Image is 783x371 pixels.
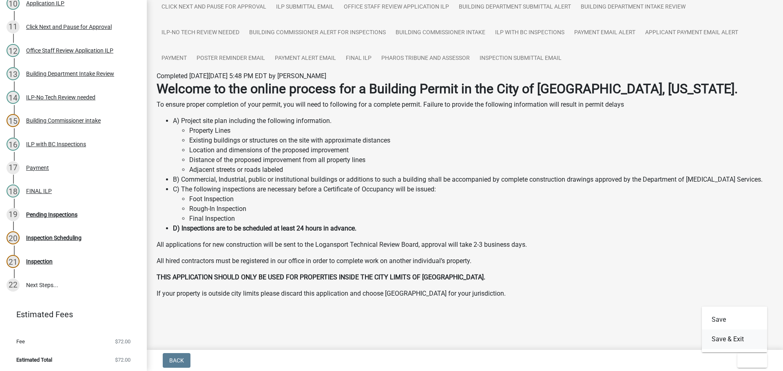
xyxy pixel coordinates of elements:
div: 18 [7,184,20,198]
div: Inspection [26,259,53,264]
p: All applications for new construction will be sent to the Logansport Technical Review Board, appr... [157,240,773,250]
div: 13 [7,67,20,80]
p: If your property is outside city limits please discard this application and choose [GEOGRAPHIC_DA... [157,289,773,299]
li: Final Inspection [189,214,773,224]
p: To ensure proper completion of your permit, you will need to following for a complete permit. Fai... [157,100,773,110]
a: ILP with BC Inspections [490,20,569,46]
div: 14 [7,91,20,104]
button: Exit [737,353,767,368]
button: Back [163,353,190,368]
div: Application ILP [26,0,64,6]
div: 22 [7,279,20,292]
div: 19 [7,208,20,221]
li: B) Commercial, Industrial, public or institutional buildings or additions to such a building shal... [173,175,773,184]
span: $72.00 [115,339,130,344]
li: A) Project site plan including the following information. [173,116,773,175]
strong: D) Inspections are to be scheduled at least 24 hours in advance. [173,224,356,232]
a: Estimated Fees [7,306,134,323]
li: Location and dimensions of the proposed improvement [189,145,773,155]
a: Applicant Payment email alert [640,20,743,46]
li: Adjacent streets or roads labeled [189,165,773,175]
a: Poster Reminder email [192,46,270,72]
div: Inspection Scheduling [26,235,82,241]
div: Exit [702,307,767,352]
span: Back [169,357,184,364]
button: Save & Exit [702,329,767,349]
button: Save [702,310,767,329]
div: ILP with BC Inspections [26,141,86,147]
div: FINAL ILP [26,188,52,194]
div: Building Commissioner intake [26,118,101,123]
div: Payment [26,165,49,171]
a: Payment Alert Email [270,46,341,72]
li: Distance of the proposed improvement from all property lines [189,155,773,165]
li: C) The following inspections are necessary before a Certificate of Occupancy will be issued: [173,184,773,224]
a: Building Commissioner intake [391,20,490,46]
div: ILP-No Tech Review needed [26,94,95,100]
span: Estimated Total [16,357,52,362]
a: Building Commissioner Alert for inspections [244,20,391,46]
a: Payment [157,46,192,72]
div: 11 [7,20,20,33]
div: 21 [7,255,20,268]
a: Payment email alert [569,20,640,46]
a: FINAL ILP [341,46,376,72]
div: Office Staff Review Application ILP [26,48,113,53]
li: Foot Inspection [189,194,773,204]
p: All hired contractors must be registered in our office in order to complete work on another indiv... [157,256,773,266]
strong: Welcome to the online process for a Building Permit in the City of [GEOGRAPHIC_DATA], [US_STATE]. [157,81,738,97]
span: Completed [DATE][DATE] 5:48 PM EDT by [PERSON_NAME] [157,72,326,80]
div: Click Next and Pause for Approval [26,24,112,30]
a: Pharos Tribune and Assessor [376,46,475,72]
span: Fee [16,339,25,344]
strong: THIS APPLICATION SHOULD ONLY BE USED FOR PROPERTIES INSIDE THE CITY LIMITS OF [GEOGRAPHIC_DATA]. [157,273,485,281]
span: Exit [744,357,756,364]
li: Existing buildings or structures on the site with approximate distances [189,136,773,145]
a: ILP-No Tech Review needed [157,20,244,46]
div: 15 [7,114,20,127]
div: 20 [7,231,20,244]
li: Rough-In Inspection [189,204,773,214]
li: Property Lines [189,126,773,136]
div: 17 [7,161,20,174]
span: $72.00 [115,357,130,362]
div: 12 [7,44,20,57]
div: Pending Inspections [26,212,77,217]
a: Inspection Submittal Email [475,46,566,72]
div: 16 [7,138,20,151]
div: Building Department Intake Review [26,71,114,77]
